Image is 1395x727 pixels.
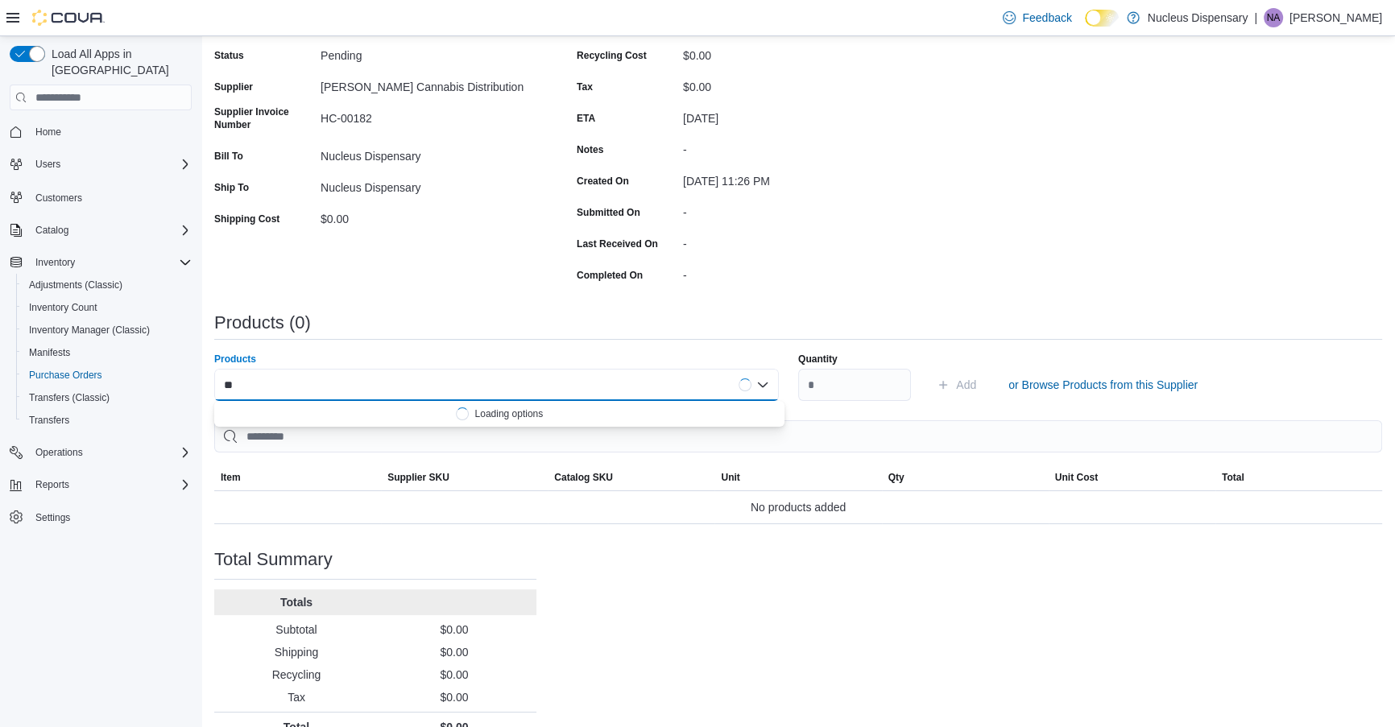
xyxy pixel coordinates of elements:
p: $0.00 [379,667,530,683]
button: Customers [3,185,198,209]
div: [DATE] 11:26 PM [683,168,899,188]
span: Transfers (Classic) [29,391,110,404]
p: Shipping [221,644,372,660]
a: Inventory Manager (Classic) [23,320,156,340]
span: Operations [29,443,192,462]
span: Manifests [29,346,70,359]
button: Adjustments (Classic) [16,274,198,296]
span: Home [29,122,192,142]
label: Submitted On [577,206,640,219]
span: Item [221,471,241,484]
button: Item [214,465,381,490]
button: Inventory [29,253,81,272]
label: Recycling Cost [577,49,647,62]
p: $0.00 [379,689,530,705]
div: HC-00182 [321,105,536,125]
a: Adjustments (Classic) [23,275,129,295]
span: Inventory [35,256,75,269]
label: Completed On [577,269,643,282]
button: Manifests [16,341,198,364]
p: [PERSON_NAME] [1289,8,1382,27]
span: Adjustments (Classic) [29,279,122,291]
span: Inventory Manager (Classic) [29,324,150,337]
button: Inventory Manager (Classic) [16,319,198,341]
span: Transfers [29,414,69,427]
a: Transfers [23,411,76,430]
span: Adjustments (Classic) [23,275,192,295]
button: Transfers (Classic) [16,386,198,409]
button: Unit [714,465,881,490]
span: Settings [35,511,70,524]
div: - [683,262,899,282]
span: Inventory Manager (Classic) [23,320,192,340]
button: Close list of options [756,378,769,391]
label: Supplier [214,81,253,93]
button: Unit Cost [1049,465,1215,490]
span: Catalog [35,224,68,237]
p: Recycling [221,667,372,683]
p: Nucleus Dispensary [1148,8,1248,27]
span: Feedback [1022,10,1071,26]
a: Inventory Count [23,298,104,317]
button: Operations [29,443,89,462]
img: Cova [32,10,105,26]
p: | [1254,8,1257,27]
p: Totals [221,594,372,610]
label: Bill To [214,150,243,163]
span: Settings [29,507,192,527]
label: Notes [577,143,603,156]
p: $0.00 [379,644,530,660]
span: Home [35,126,61,138]
span: Reports [35,478,69,491]
span: Supplier SKU [387,471,449,484]
span: Operations [35,446,83,459]
span: Inventory Count [29,301,97,314]
span: Manifests [23,343,192,362]
label: Created On [577,175,629,188]
button: or Browse Products from this Supplier [1002,369,1204,401]
button: Reports [3,473,198,496]
div: Pending [321,43,536,62]
button: Reports [29,475,76,494]
span: Total [1222,471,1244,484]
span: Users [35,158,60,171]
p: Subtotal [221,622,372,638]
span: Qty [888,471,904,484]
button: Operations [3,441,198,464]
a: Settings [29,508,77,527]
a: Feedback [996,2,1078,34]
p: $0.00 [379,622,530,638]
h3: Products (0) [214,313,311,333]
a: Transfers (Classic) [23,388,116,407]
label: Status [214,49,244,62]
div: $0.00 [683,74,899,93]
p: Tax [221,689,372,705]
button: Transfers [16,409,198,432]
div: - [683,200,899,219]
button: Supplier SKU [381,465,548,490]
div: Nucleus Dispensary [321,175,536,194]
label: Ship To [214,181,249,194]
button: Home [3,120,198,143]
button: Users [3,153,198,176]
span: Unit [721,471,739,484]
span: Purchase Orders [23,366,192,385]
span: Catalog [29,221,192,240]
span: No products added [751,498,846,517]
span: Purchase Orders [29,369,102,382]
span: NA [1267,8,1281,27]
label: Tax [577,81,593,93]
div: Nucleus Dispensary [321,143,536,163]
a: Purchase Orders [23,366,109,385]
button: Qty [882,465,1049,490]
div: [PERSON_NAME] Cannabis Distribution [321,74,536,93]
span: Reports [29,475,192,494]
span: Load All Apps in [GEOGRAPHIC_DATA] [45,46,192,78]
div: Neil Ashmeade [1264,8,1283,27]
a: Home [29,122,68,142]
button: Inventory [3,251,198,274]
nav: Complex example [10,114,192,571]
label: Shipping Cost [214,213,279,225]
span: Inventory Count [23,298,192,317]
button: Inventory Count [16,296,198,319]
